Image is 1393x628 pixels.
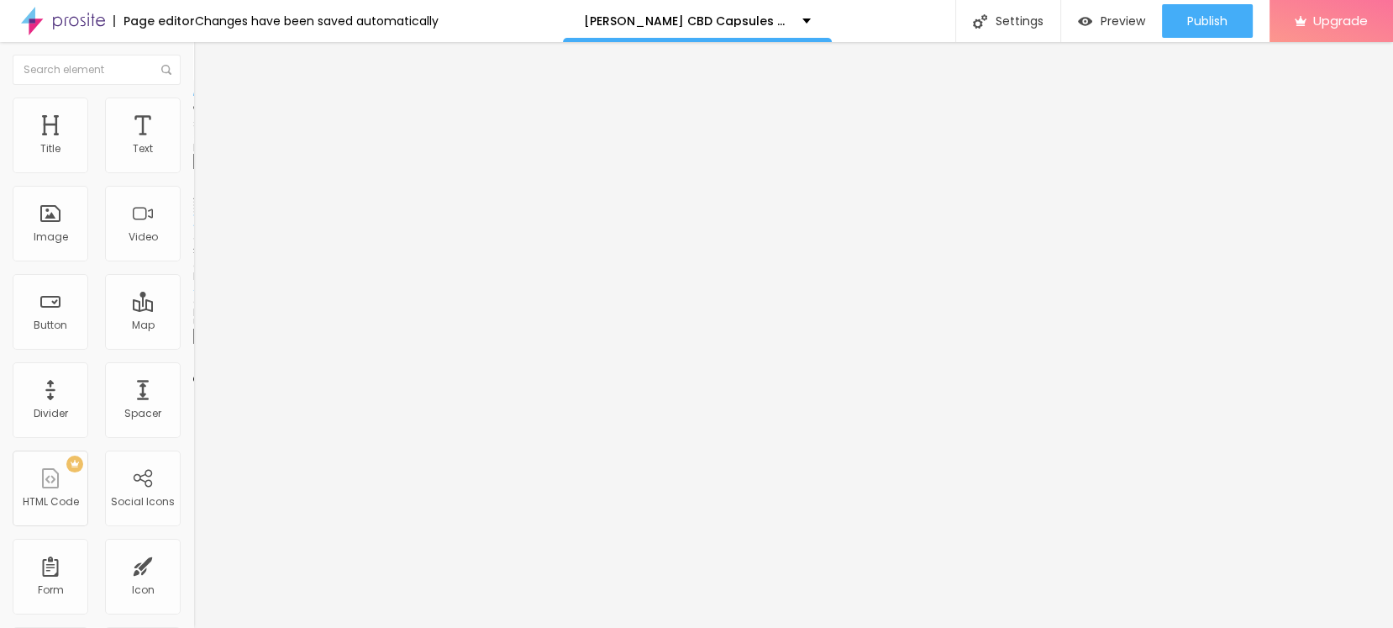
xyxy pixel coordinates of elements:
span: Preview [1101,14,1145,28]
div: Social Icons [111,496,175,508]
button: Preview [1061,4,1162,38]
div: Divider [34,408,68,420]
div: Text [133,143,153,155]
div: Map [132,319,155,331]
div: Video [129,231,158,243]
img: Icone [161,65,171,75]
div: Changes have been saved automatically [195,15,439,27]
div: Image [34,231,68,243]
span: Publish [1187,14,1227,28]
div: Spacer [124,408,161,420]
button: Publish [1162,4,1253,38]
div: Page editor [113,15,195,27]
img: view-1.svg [1078,14,1092,29]
input: Search element [13,55,181,85]
div: Form [38,584,64,596]
div: Icon [132,584,155,596]
div: Button [34,319,67,331]
div: Title [40,143,60,155]
span: Upgrade [1313,13,1368,28]
iframe: To enrich screen reader interactions, please activate Accessibility in Grammarly extension settings [193,42,1393,628]
p: [PERSON_NAME] CBD Capsules [GEOGRAPHIC_DATA] [584,15,790,27]
div: HTML Code [23,496,79,508]
img: Icone [973,14,987,29]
